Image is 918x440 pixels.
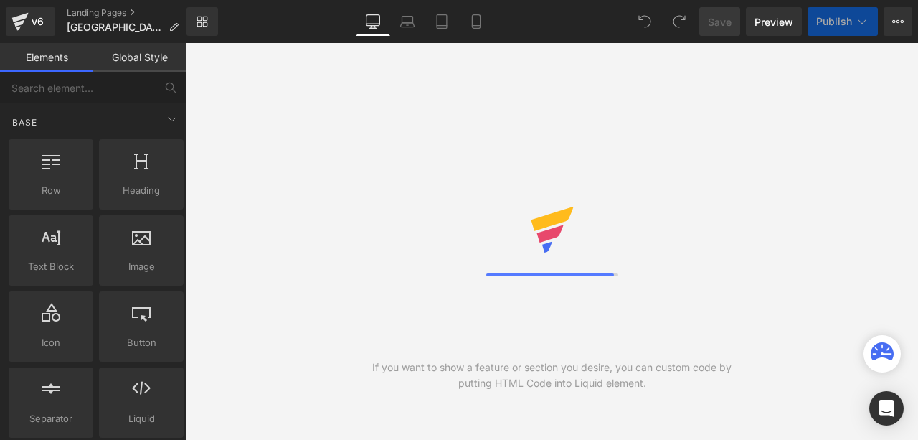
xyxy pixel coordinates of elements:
[869,391,904,426] div: Open Intercom Messenger
[67,22,163,33] span: [GEOGRAPHIC_DATA]
[390,7,425,36] a: Laptop
[665,7,694,36] button: Redo
[808,7,878,36] button: Publish
[459,7,493,36] a: Mobile
[67,7,190,19] a: Landing Pages
[746,7,802,36] a: Preview
[103,335,179,350] span: Button
[6,7,55,36] a: v6
[11,116,39,129] span: Base
[93,43,186,72] a: Global Style
[13,183,89,198] span: Row
[356,7,390,36] a: Desktop
[884,7,912,36] button: More
[816,16,852,27] span: Publish
[103,183,179,198] span: Heading
[29,12,47,31] div: v6
[186,7,218,36] a: New Library
[630,7,659,36] button: Undo
[754,14,793,29] span: Preview
[369,360,735,391] div: If you want to show a feature or section you desire, you can custom code by putting HTML Code int...
[103,411,179,426] span: Liquid
[13,335,89,350] span: Icon
[425,7,459,36] a: Tablet
[708,14,732,29] span: Save
[13,259,89,274] span: Text Block
[103,259,179,274] span: Image
[13,411,89,426] span: Separator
